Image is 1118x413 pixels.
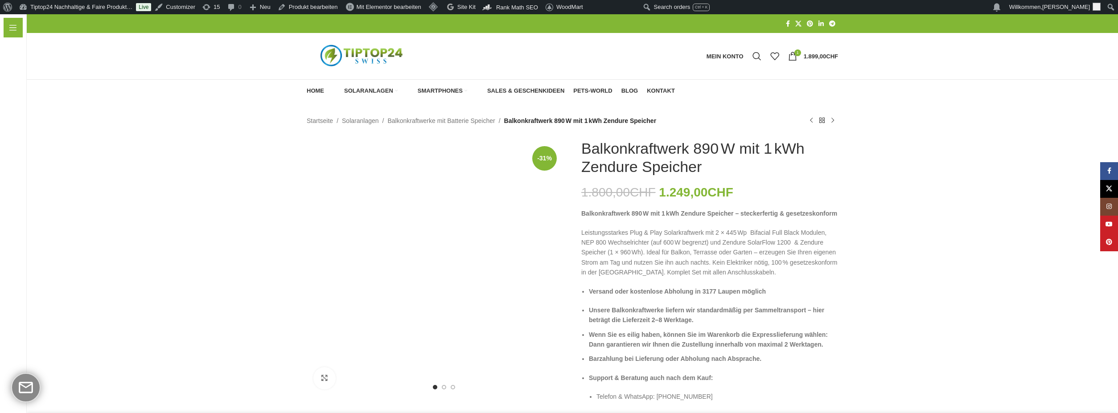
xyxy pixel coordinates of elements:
span: CHF [707,185,733,199]
span: Blog [621,87,638,94]
img: Zendure-Solaflow [307,139,563,396]
a: Pinterest Social Link [1100,233,1118,251]
img: Sales & Geschenkideen [476,87,484,95]
a: Instagram Social Link [1100,198,1118,216]
a: Sales & Geschenkideen [476,82,564,100]
p: Telefon & WhatsApp: [PHONE_NUMBER] [596,392,838,401]
div: Meine Wunschliste [766,47,784,65]
strong: Unsere Balkonkraftwerke liefern wir standardmäßig per Sammeltransport – hier beträgt die Lieferze... [589,307,824,323]
li: Go to slide 1 [433,385,437,389]
a: X Social Link [1100,180,1118,198]
h1: Balkonkraftwerk 890 W mit 1 kWh Zendure Speicher [581,139,838,176]
img: Smartphones [407,87,415,95]
a: Startseite [307,116,333,126]
a: Telegram Social Link [826,18,838,30]
span: CHF [826,53,838,60]
bdi: 1.249,00 [659,185,733,199]
span: Home [307,87,324,94]
a: Facebook Social Link [1100,162,1118,180]
a: Suche [748,47,766,65]
span: Mein Konto [707,53,744,59]
span: Site Kit [457,4,476,10]
a: Blog [621,82,638,100]
span: Mit Elementor bearbeiten [357,4,421,10]
span: -31% [532,146,557,171]
a: Pets-World [573,82,612,100]
span: [PERSON_NAME] [1042,4,1090,10]
strong: Support & Beratung auch nach dem Kauf: [589,374,713,381]
p: Leistungsstarkes Plug & Play Solarkraftwerk mit 2 × 445 Wp Bifacial Full Black Modulen, NEP 800 W... [581,228,838,278]
bdi: 1.899,00 [804,53,838,60]
div: Hauptnavigation [302,82,679,100]
span: 1 [794,49,801,56]
span: Kontakt [647,87,675,94]
a: Live [136,3,151,11]
a: 1 1.899,00CHF [784,47,843,65]
li: Go to slide 2 [442,385,446,389]
span: CHF [630,185,656,199]
a: Pinterest Social Link [804,18,816,30]
img: Aufrufe der letzten 48 Stunden. Klicke hier für weitere Jetpack-Statistiken. [591,2,641,13]
span: Smartphones [418,87,463,94]
a: Balkonkraftwerke mit Batterie Speicher [387,116,495,126]
a: Mein Konto [702,47,748,65]
a: LinkedIn Social Link [816,18,826,30]
a: Nächstes Produkt [827,115,838,126]
span: Rank Math SEO [496,4,538,11]
div: 1 / 6 [306,139,564,396]
strong: Barzahlung bei Lieferung oder Abholung nach Absprache. [589,355,761,362]
a: X Social Link [793,18,804,30]
a: Kontakt [647,82,675,100]
a: Facebook Social Link [783,18,793,30]
a: Vorheriges Produkt [806,115,817,126]
a: YouTube Social Link [1100,216,1118,233]
strong: Balkonkraftwerk 890 W mit 1 kWh Zendure Speicher – steckerfertig & gesetzeskonform [581,210,837,217]
img: Solaranlagen [333,87,341,95]
span: Ctrl + K [695,5,707,9]
a: Solaranlagen [342,116,379,126]
nav: Breadcrumb [307,116,656,126]
a: Home [307,82,324,100]
a: Logo der Website [307,52,418,59]
li: Go to slide 3 [451,385,455,389]
span: Pets-World [573,87,612,94]
strong: Wenn Sie es eilig haben, können Sie im Warenkorb die Expresslieferung wählen: Dann garantieren wi... [589,331,828,348]
span: Solaranlagen [344,87,393,94]
bdi: 1.800,00 [581,185,656,199]
a: Smartphones [407,82,467,100]
span: Sales & Geschenkideen [487,87,564,94]
strong: Versand oder kostenlose Abholung in 3177 Laupen möglich [589,288,766,295]
span: Balkonkraftwerk 890 W mit 1 kWh Zendure Speicher [504,116,657,126]
a: Solaranlagen [333,82,398,100]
